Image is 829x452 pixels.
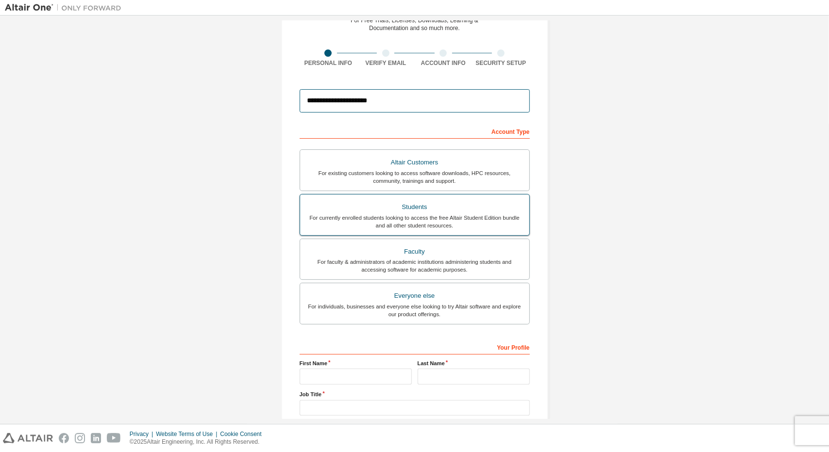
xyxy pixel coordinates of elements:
[306,258,524,274] div: For faculty & administrators of academic institutions administering students and accessing softwa...
[75,433,85,443] img: instagram.svg
[306,200,524,214] div: Students
[300,123,530,139] div: Account Type
[300,390,530,398] label: Job Title
[306,303,524,318] div: For individuals, businesses and everyone else looking to try Altair software and explore our prod...
[300,59,357,67] div: Personal Info
[415,59,473,67] div: Account Info
[130,430,156,438] div: Privacy
[156,430,220,438] div: Website Terms of Use
[472,59,530,67] div: Security Setup
[306,156,524,169] div: Altair Customers
[59,433,69,443] img: facebook.svg
[306,214,524,229] div: For currently enrolled students looking to access the free Altair Student Edition bundle and all ...
[130,438,268,446] p: © 2025 Altair Engineering, Inc. All Rights Reserved.
[306,289,524,303] div: Everyone else
[306,245,524,258] div: Faculty
[91,433,101,443] img: linkedin.svg
[418,359,530,367] label: Last Name
[220,430,267,438] div: Cookie Consent
[300,339,530,355] div: Your Profile
[306,169,524,185] div: For existing customers looking to access software downloads, HPC resources, community, trainings ...
[351,16,478,32] div: For Free Trials, Licenses, Downloads, Learning & Documentation and so much more.
[357,59,415,67] div: Verify Email
[3,433,53,443] img: altair_logo.svg
[300,359,412,367] label: First Name
[107,433,121,443] img: youtube.svg
[5,3,126,13] img: Altair One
